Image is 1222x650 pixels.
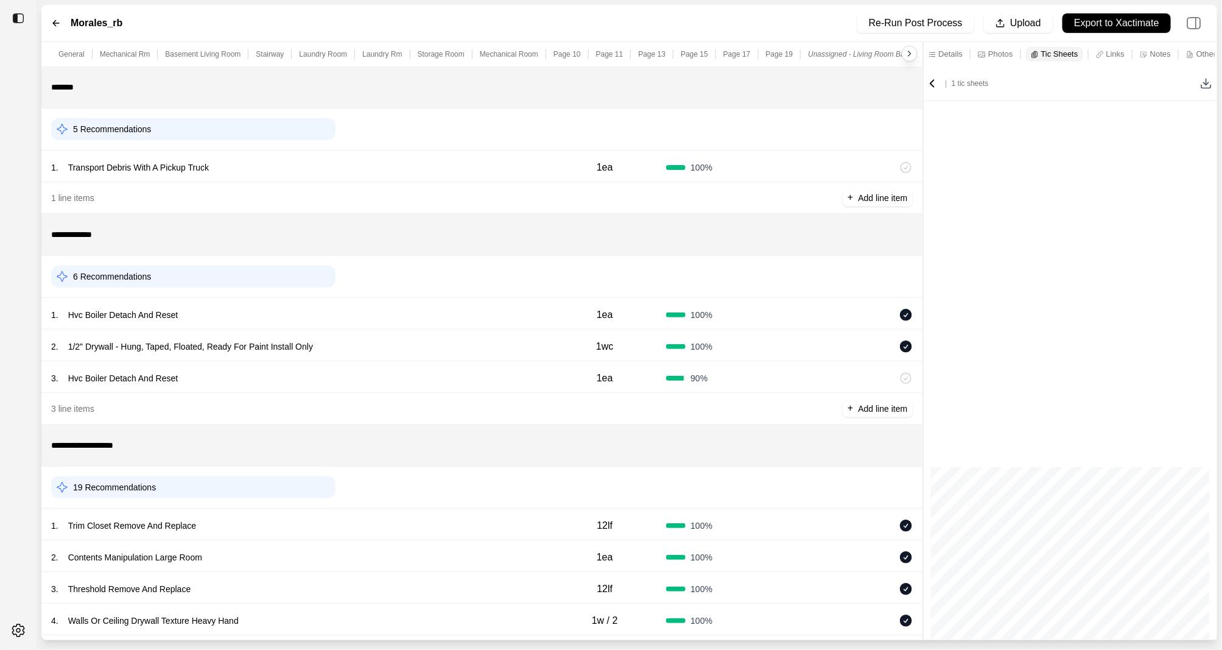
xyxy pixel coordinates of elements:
[592,613,618,628] p: 1w / 2
[596,339,613,354] p: 1wc
[690,583,712,595] span: 100 %
[51,192,94,204] p: 1 line items
[73,481,156,493] p: 19 Recommendations
[638,49,665,59] p: Page 13
[859,192,908,204] p: Add line item
[1196,49,1217,59] p: Other
[1181,10,1207,37] img: right-panel.svg
[73,123,151,135] p: 5 Recommendations
[597,518,613,533] p: 12lf
[100,49,150,59] p: Mechanical Rm
[857,13,974,33] button: Re-Run Post Process
[690,615,712,627] span: 100 %
[597,160,613,175] p: 1ea
[690,161,712,174] span: 100 %
[939,49,963,59] p: Details
[1041,49,1078,59] p: Tic Sheets
[843,189,912,207] button: +Add line item
[12,12,24,24] img: toggle sidebar
[988,49,1013,59] p: Photos
[1074,16,1159,30] p: Export to Xactimate
[1062,13,1171,33] button: Export to Xactimate
[63,581,196,598] p: Threshold Remove And Replace
[256,49,284,59] p: Stairway
[681,49,708,59] p: Page 15
[766,49,793,59] p: Page 19
[690,520,712,532] span: 100 %
[51,583,58,595] p: 3 .
[63,306,183,323] p: Hvc Boiler Detach And Reset
[63,612,244,629] p: Walls Or Ceiling Drywall Texture Heavy Hand
[299,49,347,59] p: Laundry Room
[943,79,952,88] span: |
[71,16,122,30] label: Morales_rb
[952,79,989,88] span: 1 tic sheets
[597,550,613,565] p: 1ea
[362,49,402,59] p: Laundry Rm
[597,582,613,596] p: 12lf
[869,16,963,30] p: Re-Run Post Process
[690,309,712,321] span: 100 %
[51,372,58,384] p: 3 .
[984,13,1053,33] button: Upload
[51,403,94,415] p: 3 line items
[480,49,538,59] p: Mechanical Room
[165,49,241,59] p: Basement Living Room
[723,49,751,59] p: Page 17
[808,49,929,59] p: Unassigned - Living Room Basement
[553,49,581,59] p: Page 10
[63,517,201,534] p: Trim Closet Remove And Replace
[690,341,712,353] span: 100 %
[51,615,58,627] p: 4 .
[1150,49,1171,59] p: Notes
[690,372,708,384] span: 90 %
[843,400,912,417] button: +Add line item
[51,520,58,532] p: 1 .
[418,49,465,59] p: Storage Room
[63,338,318,355] p: 1/2" Drywall - Hung, Taped, Floated, Ready For Paint Install Only
[597,308,613,322] p: 1ea
[51,551,58,563] p: 2 .
[597,371,613,386] p: 1ea
[73,270,151,283] p: 6 Recommendations
[63,159,214,176] p: Transport Debris With A Pickup Truck
[859,403,908,415] p: Add line item
[848,401,853,415] p: +
[63,370,183,387] p: Hvc Boiler Detach And Reset
[596,49,623,59] p: Page 11
[1106,49,1125,59] p: Links
[63,549,207,566] p: Contents Manipulation Large Room
[1010,16,1041,30] p: Upload
[58,49,85,59] p: General
[690,551,712,563] span: 100 %
[51,161,58,174] p: 1 .
[51,309,58,321] p: 1 .
[51,341,58,353] p: 2 .
[848,191,853,205] p: +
